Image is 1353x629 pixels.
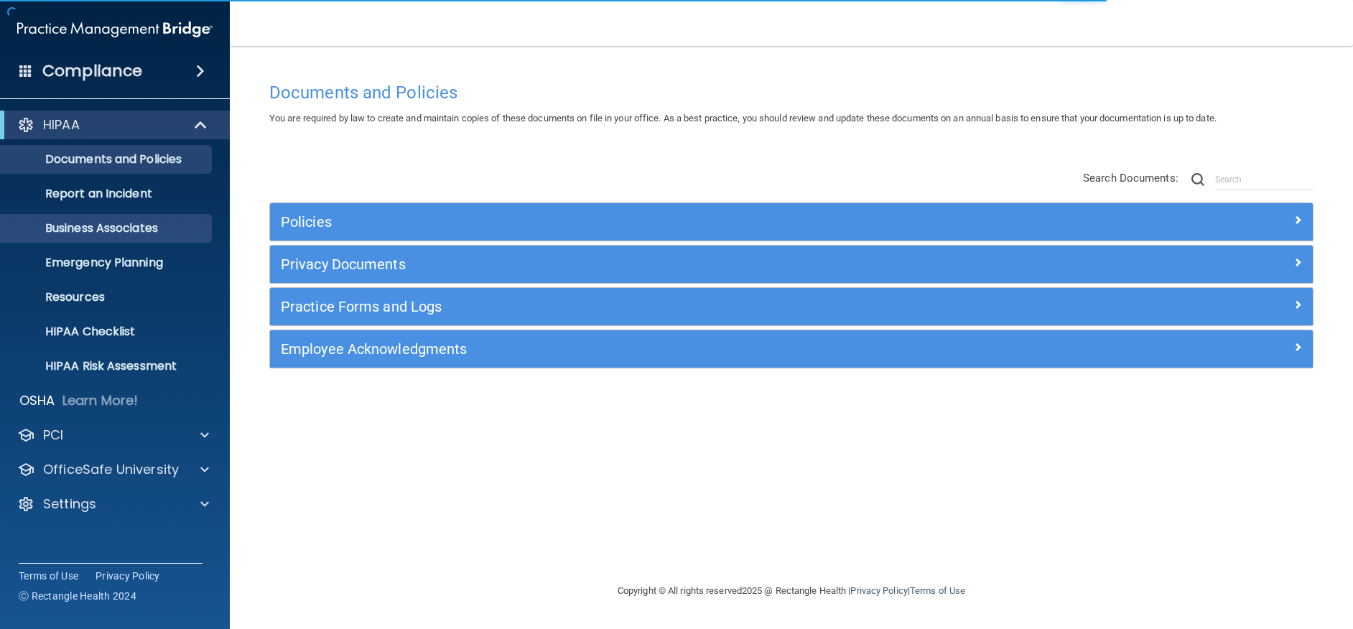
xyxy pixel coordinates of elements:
[42,61,142,81] h4: Compliance
[281,299,1041,314] h5: Practice Forms and Logs
[281,337,1302,360] a: Employee Acknowledgments
[281,214,1041,230] h5: Policies
[1215,169,1314,190] input: Search
[9,359,205,373] p: HIPAA Risk Assessment
[281,256,1041,272] h5: Privacy Documents
[529,568,1054,614] div: Copyright © All rights reserved 2025 @ Rectangle Health | |
[9,152,205,167] p: Documents and Policies
[1191,173,1204,186] img: ic-search.3b580494.png
[9,290,205,304] p: Resources
[17,427,209,444] a: PCI
[281,210,1302,233] a: Policies
[43,427,63,444] p: PCI
[9,325,205,339] p: HIPAA Checklist
[1105,527,1336,584] iframe: Drift Widget Chat Controller
[1083,172,1178,185] span: Search Documents:
[9,256,205,270] p: Emergency Planning
[19,569,78,583] a: Terms of Use
[19,589,136,603] span: Ⓒ Rectangle Health 2024
[17,461,209,478] a: OfficeSafe University
[281,341,1041,357] h5: Employee Acknowledgments
[910,585,965,596] a: Terms of Use
[96,569,160,583] a: Privacy Policy
[850,585,907,596] a: Privacy Policy
[9,221,205,236] p: Business Associates
[9,187,205,201] p: Report an Incident
[17,116,208,134] a: HIPAA
[43,495,96,513] p: Settings
[269,113,1217,124] span: You are required by law to create and maintain copies of these documents on file in your office. ...
[269,83,1314,102] h4: Documents and Policies
[281,253,1302,276] a: Privacy Documents
[281,295,1302,318] a: Practice Forms and Logs
[17,495,209,513] a: Settings
[19,392,55,409] p: OSHA
[43,116,80,134] p: HIPAA
[62,392,139,409] p: Learn More!
[43,461,179,478] p: OfficeSafe University
[17,15,213,44] img: PMB logo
